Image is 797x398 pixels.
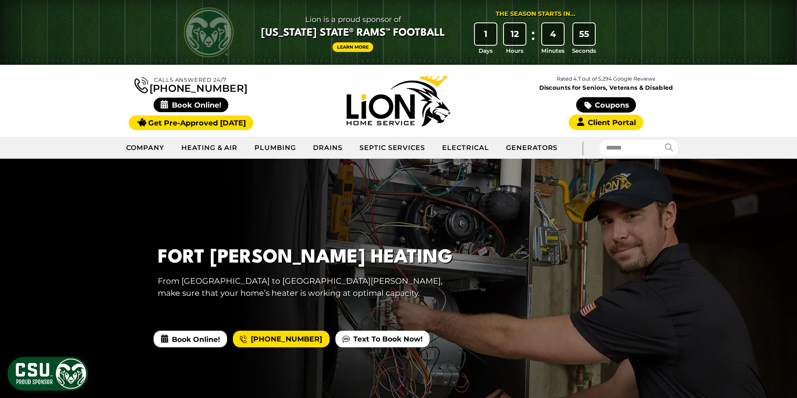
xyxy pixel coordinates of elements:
a: [PHONE_NUMBER] [134,76,247,93]
a: Electrical [434,138,498,158]
div: 12 [504,23,526,45]
a: Coupons [576,97,636,113]
span: Book Online! [154,98,229,112]
span: Minutes [541,47,565,55]
a: Company [118,138,173,158]
a: Plumbing [246,138,305,158]
img: Lion Home Service [347,76,450,126]
a: Generators [498,138,566,158]
p: From [GEOGRAPHIC_DATA] to [GEOGRAPHIC_DATA][PERSON_NAME], make sure that your home’s heater is wo... [158,275,460,299]
p: Rated 4.7 out of 5,294 Google Reviews [502,74,710,84]
div: | [566,137,599,159]
img: CSU Sponsor Badge [6,356,89,392]
span: Book Online! [154,331,227,347]
a: Text To Book Now! [335,331,430,347]
span: Lion is a proud sponsor of [261,13,445,26]
div: 55 [573,23,595,45]
a: Heating & Air [173,138,246,158]
img: CSU Rams logo [184,7,234,57]
a: Septic Services [351,138,434,158]
div: 1 [475,23,496,45]
a: [PHONE_NUMBER] [233,331,329,347]
a: Client Portal [569,115,643,130]
span: Hours [506,47,523,55]
span: Discounts for Seniors, Veterans & Disabled [504,85,708,91]
span: [US_STATE] State® Rams™ Football [261,26,445,40]
div: : [529,23,538,55]
a: Drains [305,138,351,158]
a: Get Pre-Approved [DATE] [129,115,253,130]
div: The Season Starts in... [496,10,575,19]
a: Learn More [332,42,373,52]
span: Days [479,47,493,55]
span: Seconds [572,47,596,55]
h1: Fort [PERSON_NAME] Heating [158,244,460,272]
div: 4 [542,23,564,45]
